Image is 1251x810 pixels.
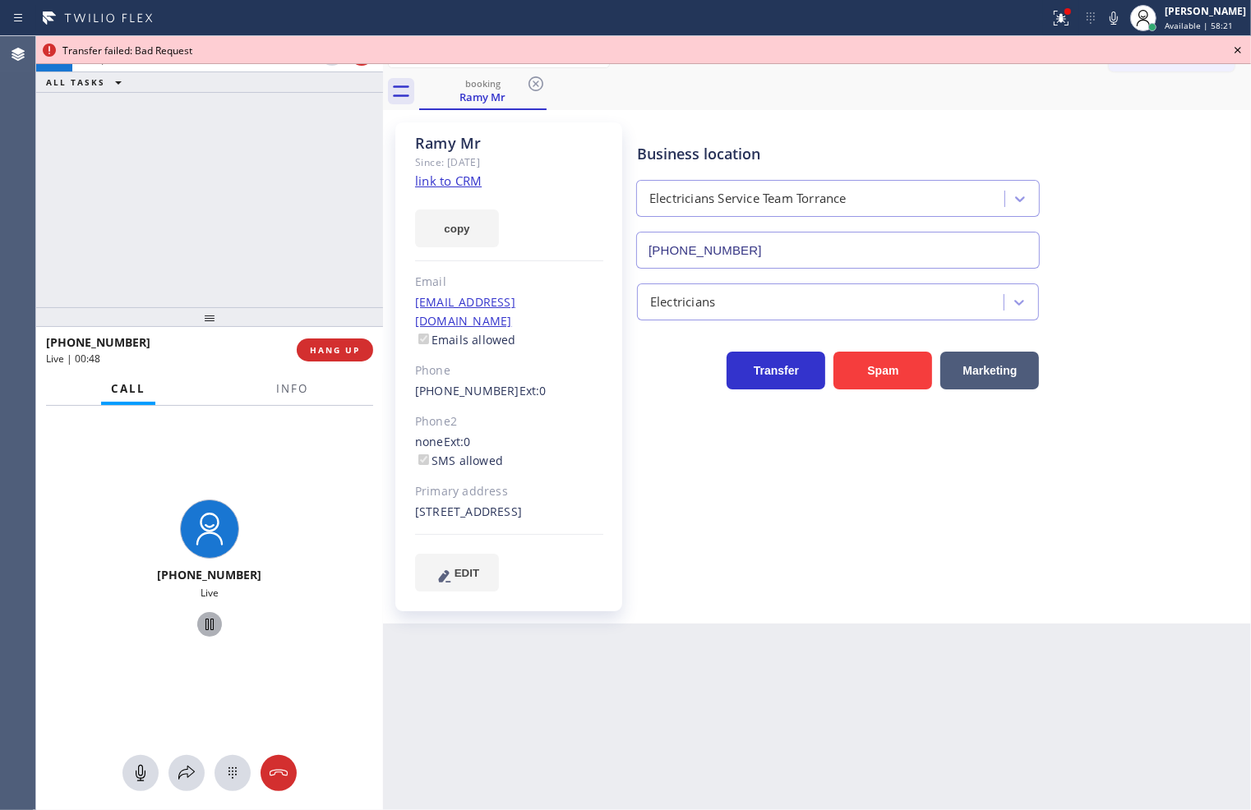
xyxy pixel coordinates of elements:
span: Info [276,381,308,396]
button: Info [266,373,318,405]
button: Hang up [261,755,297,791]
div: Phone2 [415,412,603,431]
label: SMS allowed [415,453,503,468]
div: Since: [DATE] [415,153,603,172]
div: Electricians [650,292,715,311]
button: Hold Customer [197,612,222,637]
a: [EMAIL_ADDRESS][DOMAIN_NAME] [415,294,515,329]
button: copy [415,209,499,247]
span: Call [111,381,145,396]
div: none [415,433,603,471]
button: HANG UP [297,338,373,361]
div: Ramy Mr [415,134,603,153]
div: booking [421,77,545,90]
span: Ext: 0 [519,383,547,398]
div: Electricians Service Team Torrance [649,190,847,209]
button: Spam [833,352,932,389]
div: Primary address [415,482,603,501]
label: Emails allowed [415,332,516,347]
div: Phone [415,361,603,380]
button: Mute [122,755,159,791]
span: Live | 00:48 [46,352,100,366]
span: HANG UP [310,344,360,356]
button: Transfer [727,352,825,389]
input: SMS allowed [418,454,429,465]
span: Live [201,586,219,600]
button: Open directory [168,755,205,791]
input: Emails allowed [418,334,429,344]
div: [STREET_ADDRESS] [415,503,603,522]
div: Email [415,273,603,292]
button: Open dialpad [215,755,251,791]
div: Ramy Mr [421,90,545,104]
a: link to CRM [415,173,482,189]
button: Mute [1102,7,1125,30]
input: Phone Number [636,232,1040,269]
span: [PHONE_NUMBER] [46,334,150,350]
button: ALL TASKS [36,72,138,92]
span: Transfer failed: Bad Request [62,44,192,58]
button: EDIT [415,554,499,591]
div: Ramy Mr [421,73,545,108]
button: Marketing [940,352,1039,389]
span: [PHONE_NUMBER] [158,567,262,582]
span: ALL TASKS [46,76,105,88]
a: [PHONE_NUMBER] [415,383,519,398]
div: Business location [637,143,1039,165]
span: EDIT [455,567,479,579]
button: Call [101,373,155,405]
span: Available | 58:21 [1165,20,1233,31]
div: [PERSON_NAME] [1165,4,1246,18]
span: Ext: 0 [444,434,471,449]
